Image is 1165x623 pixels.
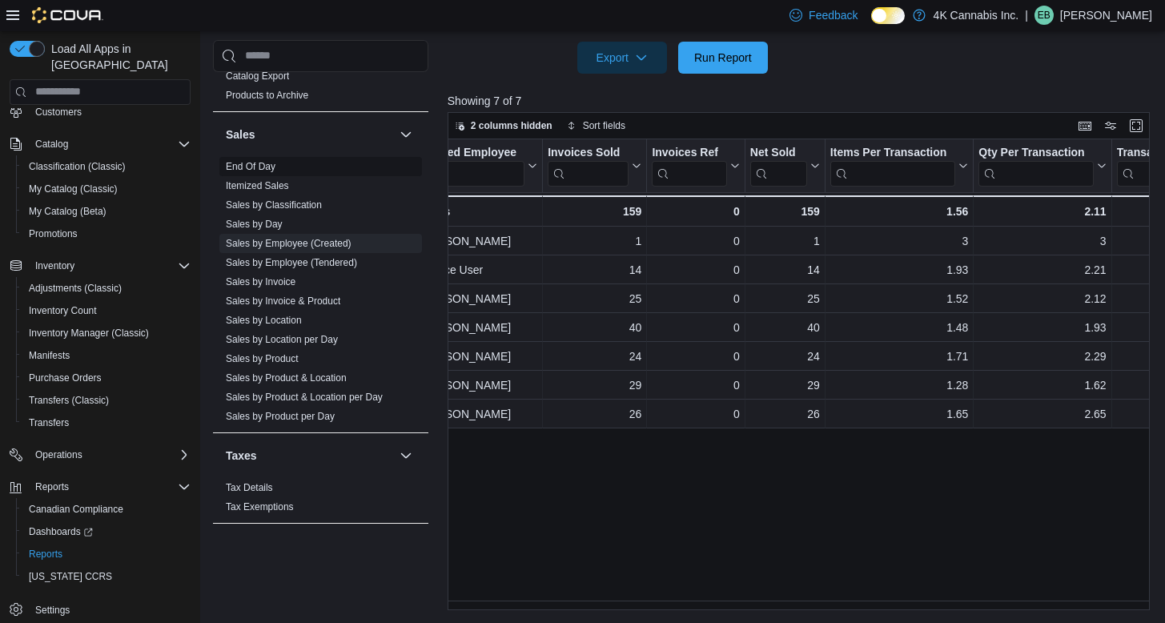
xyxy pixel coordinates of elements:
span: Sales by Product per Day [226,410,335,423]
a: Classification (Classic) [22,157,132,176]
button: Taxes [396,446,416,465]
div: 159 [548,202,641,221]
a: My Catalog (Classic) [22,179,124,199]
span: Sales by Employee (Created) [226,237,352,250]
span: Tax Details [226,481,273,494]
span: Catalog Export [226,70,289,82]
span: Sales by Invoice & Product [226,295,340,307]
div: Qty Per Transaction [978,145,1093,186]
button: Inventory Manager (Classic) [16,322,197,344]
span: Catalog [29,135,191,154]
div: Invoices Sold [548,145,629,186]
span: Settings [29,599,191,619]
a: [US_STATE] CCRS [22,567,119,586]
span: Inventory Manager (Classic) [29,327,149,340]
div: 40 [750,318,820,337]
div: Invoices Ref [652,145,726,160]
span: Inventory Count [29,304,97,317]
span: Reports [29,548,62,561]
button: Purchase Orders [16,367,197,389]
a: Tax Exemptions [226,501,294,512]
div: Products [213,66,428,111]
img: Cova [32,7,103,23]
span: Sales by Classification [226,199,322,211]
span: My Catalog (Beta) [29,205,106,218]
a: Canadian Compliance [22,500,130,519]
a: Itemized Sales [226,180,289,191]
div: 2.21 [978,260,1106,279]
button: Adjustments (Classic) [16,277,197,299]
span: My Catalog (Classic) [22,179,191,199]
div: 26 [750,404,820,424]
button: Run Report [678,42,768,74]
a: Tax Details [226,482,273,493]
div: 1.93 [978,318,1106,337]
p: [PERSON_NAME] [1060,6,1152,25]
div: 24 [750,347,820,366]
a: Purchase Orders [22,368,108,388]
button: Transfers (Classic) [16,389,197,412]
div: 0 [652,202,739,221]
span: [US_STATE] CCRS [29,570,112,583]
div: Eric Bayne [1034,6,1054,25]
span: Promotions [29,227,78,240]
button: 2 columns hidden [448,116,559,135]
button: Reports [16,543,197,565]
div: Items Per Transaction [830,145,956,160]
a: Promotions [22,224,84,243]
button: Transfers [16,412,197,434]
div: 1.71 [830,347,969,366]
a: Sales by Product [226,353,299,364]
span: Canadian Compliance [22,500,191,519]
span: Promotions [22,224,191,243]
a: Dashboards [16,521,197,543]
span: End Of Day [226,160,275,173]
div: 14 [750,260,820,279]
span: Sales by Employee (Tendered) [226,256,357,269]
button: Taxes [226,448,393,464]
span: Customers [29,102,191,122]
span: Sales by Product & Location per Day [226,391,383,404]
button: Invoices Sold [548,145,641,186]
div: 1 [750,231,820,251]
button: Created Employee [419,145,537,186]
div: 25 [548,289,641,308]
p: Showing 7 of 7 [448,93,1157,109]
a: Reports [22,545,69,564]
button: Display options [1101,116,1120,135]
div: 2.65 [978,404,1106,424]
span: Inventory [29,256,191,275]
div: 26 [548,404,641,424]
div: Invoices Sold [548,145,629,160]
span: Classification (Classic) [29,160,126,173]
div: [PERSON_NAME] [419,318,537,337]
span: Operations [35,448,82,461]
p: | [1025,6,1028,25]
span: Export [587,42,657,74]
div: 0 [652,260,739,279]
span: Run Report [694,50,752,66]
div: [PERSON_NAME] [419,404,537,424]
span: Operations [29,445,191,464]
button: Enter fullscreen [1127,116,1146,135]
a: Sales by Invoice [226,276,295,287]
span: Reports [22,545,191,564]
div: 0 [652,347,739,366]
span: Sales by Product [226,352,299,365]
a: Sales by Location per Day [226,334,338,345]
button: Catalog [29,135,74,154]
span: Sales by Location [226,314,302,327]
span: 2 columns hidden [471,119,552,132]
button: Keyboard shortcuts [1075,116,1095,135]
div: 3 [978,231,1106,251]
span: My Catalog (Beta) [22,202,191,221]
a: Adjustments (Classic) [22,279,128,298]
div: 0 [652,404,739,424]
div: [PERSON_NAME] [419,289,537,308]
div: Created Employee [419,145,524,186]
button: Inventory Count [16,299,197,322]
span: Products to Archive [226,89,308,102]
div: Sales [213,157,428,432]
a: Sales by Location [226,315,302,326]
div: 0 [652,318,739,337]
